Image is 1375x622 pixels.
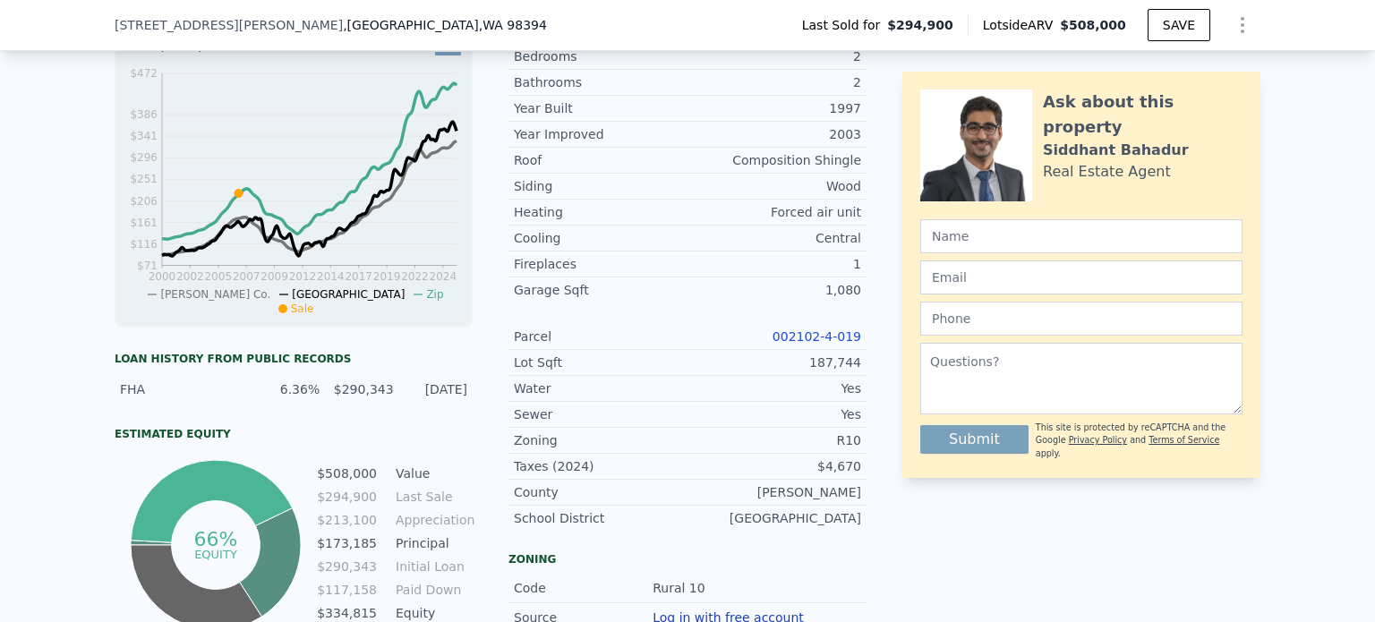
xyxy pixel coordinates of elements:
div: [PERSON_NAME] [687,483,861,501]
span: Last Sold for [802,16,888,34]
td: $117,158 [316,580,378,600]
span: Sale [291,302,314,315]
span: [PERSON_NAME] Co. [160,288,270,301]
div: Roof [514,151,687,169]
div: 1,080 [687,281,861,299]
tspan: 2000 [149,270,176,283]
tspan: 2019 [373,270,401,283]
div: Year Improved [514,125,687,143]
tspan: 2007 [233,270,260,283]
div: Siddhant Bahadur [1043,140,1189,161]
div: Parcel [514,328,687,345]
td: Value [392,464,473,483]
tspan: $116 [130,238,158,251]
td: Appreciation [392,510,473,530]
button: SAVE [1148,9,1210,41]
div: This site is protected by reCAPTCHA and the Google and apply. [1036,422,1243,460]
td: Principal [392,533,473,553]
tspan: 2012 [289,270,317,283]
div: R10 [687,431,861,449]
tspan: 2014 [317,270,345,283]
div: 1 [687,255,861,273]
div: Estimated Equity [115,427,473,441]
td: Initial Loan [392,557,473,576]
input: Email [920,260,1243,294]
tspan: $251 [130,173,158,185]
tspan: $472 [130,67,158,80]
td: $213,100 [316,510,378,530]
tspan: 2024 [430,270,457,283]
div: Sewer [514,405,687,423]
div: Water [514,379,687,397]
div: Year Built [514,99,687,117]
button: Show Options [1225,7,1260,43]
div: Loan history from public records [115,352,473,366]
input: Phone [920,302,1243,336]
tspan: 2009 [260,270,288,283]
div: Zoning [508,552,867,567]
div: Yes [687,379,861,397]
div: $4,670 [687,457,861,475]
td: $294,900 [316,487,378,507]
div: Cooling [514,229,687,247]
span: Lotside ARV [983,16,1060,34]
td: Last Sale [392,487,473,507]
div: 187,744 [687,354,861,371]
td: $290,343 [316,557,378,576]
tspan: 2002 [176,270,204,283]
tspan: $341 [130,130,158,142]
div: 2 [687,47,861,65]
div: Fireplaces [514,255,687,273]
div: Rural 10 [653,579,708,597]
td: $173,185 [316,533,378,553]
div: 6.36% [257,380,320,398]
input: Name [920,219,1243,253]
div: Forced air unit [687,203,861,221]
tspan: 2005 [204,270,232,283]
div: $290,343 [330,380,393,398]
span: [GEOGRAPHIC_DATA] [292,288,405,301]
div: 2003 [687,125,861,143]
span: , [GEOGRAPHIC_DATA] [343,16,547,34]
a: Terms of Service [1149,435,1219,445]
div: Ask about this property [1043,89,1243,140]
div: Lot Sqft [514,354,687,371]
tspan: 2017 [345,270,372,283]
tspan: $386 [130,108,158,121]
tspan: $71 [137,260,158,272]
div: 2 [687,73,861,91]
div: Heating [514,203,687,221]
tspan: equity [194,547,237,560]
div: County [514,483,687,501]
div: Bathrooms [514,73,687,91]
div: Taxes (2024) [514,457,687,475]
button: Submit [920,425,1029,454]
div: Code [514,579,653,597]
div: 1997 [687,99,861,117]
div: Garage Sqft [514,281,687,299]
tspan: $206 [130,195,158,208]
div: [DATE] [405,380,467,398]
div: Composition Shingle [687,151,861,169]
tspan: $296 [130,151,158,164]
div: [GEOGRAPHIC_DATA] [687,509,861,527]
div: Yes [687,405,861,423]
tspan: 2022 [401,270,429,283]
div: Siding [514,177,687,195]
span: [STREET_ADDRESS][PERSON_NAME] [115,16,343,34]
span: $508,000 [1060,18,1126,32]
div: Bedrooms [514,47,687,65]
div: School District [514,509,687,527]
span: $294,900 [887,16,953,34]
div: Central [687,229,861,247]
span: , WA 98394 [479,18,547,32]
div: FHA [120,380,246,398]
a: 002102-4-019 [773,329,861,344]
div: Real Estate Agent [1043,161,1171,183]
span: Zip [426,288,443,301]
td: $508,000 [316,464,378,483]
div: Wood [687,177,861,195]
a: Privacy Policy [1069,435,1127,445]
tspan: 66% [193,528,237,550]
td: Paid Down [392,580,473,600]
